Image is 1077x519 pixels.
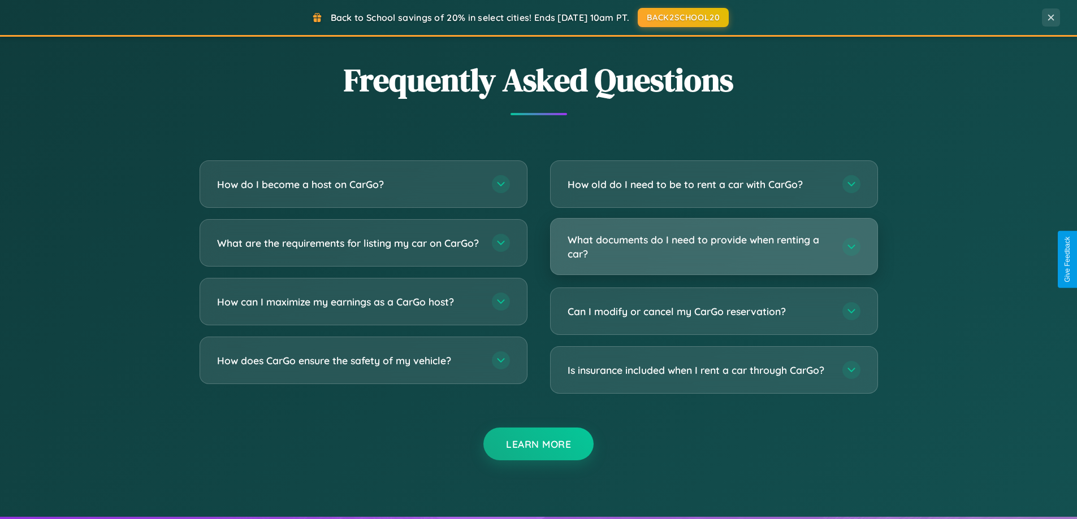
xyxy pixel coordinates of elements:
[638,8,729,27] button: BACK2SCHOOL20
[217,236,481,250] h3: What are the requirements for listing my car on CarGo?
[1063,237,1071,282] div: Give Feedback
[483,428,594,460] button: Learn More
[568,233,831,260] h3: What documents do I need to provide when renting a car?
[200,58,878,102] h2: Frequently Asked Questions
[217,177,481,191] h3: How do I become a host on CarGo?
[568,363,831,377] h3: Is insurance included when I rent a car through CarGo?
[568,304,831,319] h3: Can I modify or cancel my CarGo reservation?
[217,295,481,309] h3: How can I maximize my earnings as a CarGo host?
[568,177,831,191] h3: How old do I need to be to rent a car with CarGo?
[331,12,629,23] span: Back to School savings of 20% in select cities! Ends [DATE] 10am PT.
[217,354,481,368] h3: How does CarGo ensure the safety of my vehicle?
